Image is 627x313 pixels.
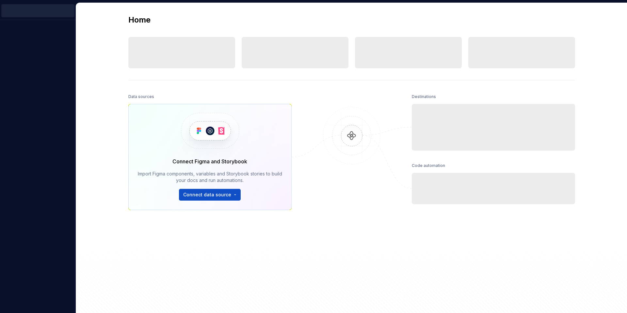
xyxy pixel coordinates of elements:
[138,171,282,184] div: Import Figma components, variables and Storybook stories to build your docs and run automations.
[183,191,231,198] span: Connect data source
[412,92,436,101] div: Destinations
[128,15,151,25] h2: Home
[179,189,241,201] button: Connect data source
[128,92,154,101] div: Data sources
[412,161,445,170] div: Code automation
[172,157,247,165] div: Connect Figma and Storybook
